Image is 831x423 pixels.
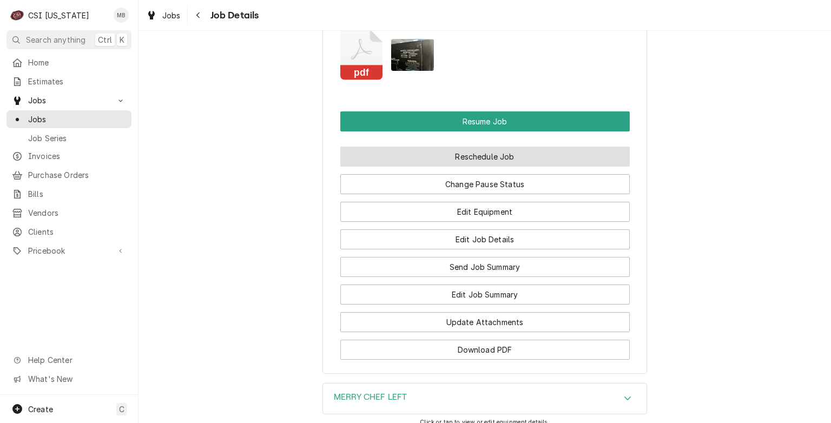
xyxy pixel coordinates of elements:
div: Button Group Row [340,332,630,360]
span: Estimates [28,76,126,87]
div: Button Group Row [340,249,630,277]
span: Bills [28,188,126,200]
div: Button Group Row [340,222,630,249]
span: Attachments [340,21,630,89]
a: Bills [6,185,131,203]
button: Edit Job Summary [340,285,630,305]
span: Create [28,405,53,414]
h3: MERRY CHEF LEFT [334,392,407,402]
button: Edit Equipment [340,202,630,222]
div: CSI Kentucky's Avatar [10,8,25,23]
button: Change Pause Status [340,174,630,194]
div: Button Group Row [340,305,630,332]
a: Go to What's New [6,370,131,388]
a: Invoices [6,147,131,165]
button: Search anythingCtrlK [6,30,131,49]
a: Go to Pricebook [6,242,131,260]
button: Send Job Summary [340,257,630,277]
button: pdf [340,29,383,81]
a: Estimates [6,72,131,90]
div: Button Group Row [340,111,630,131]
a: Jobs [6,110,131,128]
span: What's New [28,373,125,385]
a: Home [6,54,131,71]
span: Job Details [207,8,259,23]
button: Reschedule Job [340,147,630,167]
a: Go to Jobs [6,91,131,109]
span: Home [28,57,126,68]
span: Jobs [162,10,181,21]
span: K [120,34,124,45]
div: MB [114,8,129,23]
span: Jobs [28,95,110,106]
button: Resume Job [340,111,630,131]
div: Matt Brewington's Avatar [114,8,129,23]
span: Invoices [28,150,126,162]
span: Purchase Orders [28,169,126,181]
button: Accordion Details Expand Trigger [323,384,647,414]
button: Edit Job Details [340,229,630,249]
button: Navigate back [190,6,207,24]
div: C [10,8,25,23]
a: Jobs [142,6,185,24]
button: Update Attachments [340,312,630,332]
div: Button Group Row [340,167,630,194]
span: Jobs [28,114,126,125]
div: Accordion Header [323,384,647,414]
a: Purchase Orders [6,166,131,184]
span: Search anything [26,34,85,45]
span: Help Center [28,354,125,366]
span: Job Series [28,133,126,144]
span: Pricebook [28,245,110,256]
div: MERRY CHEF LEFT [322,383,647,414]
span: Ctrl [98,34,112,45]
div: Button Group Row [340,194,630,222]
span: C [119,404,124,415]
div: Button Group Row [340,131,630,139]
a: Job Series [6,129,131,147]
div: CSI [US_STATE] [28,10,89,21]
span: Clients [28,226,126,237]
span: Vendors [28,207,126,219]
img: 5FdpY5JpRLmRMCDEpsSW [391,39,434,71]
div: Button Group Row [340,139,630,167]
div: Attachments [340,10,630,89]
button: Download PDF [340,340,630,360]
a: Clients [6,223,131,241]
a: Go to Help Center [6,351,131,369]
a: Vendors [6,204,131,222]
div: Button Group [340,111,630,360]
div: Button Group Row [340,277,630,305]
